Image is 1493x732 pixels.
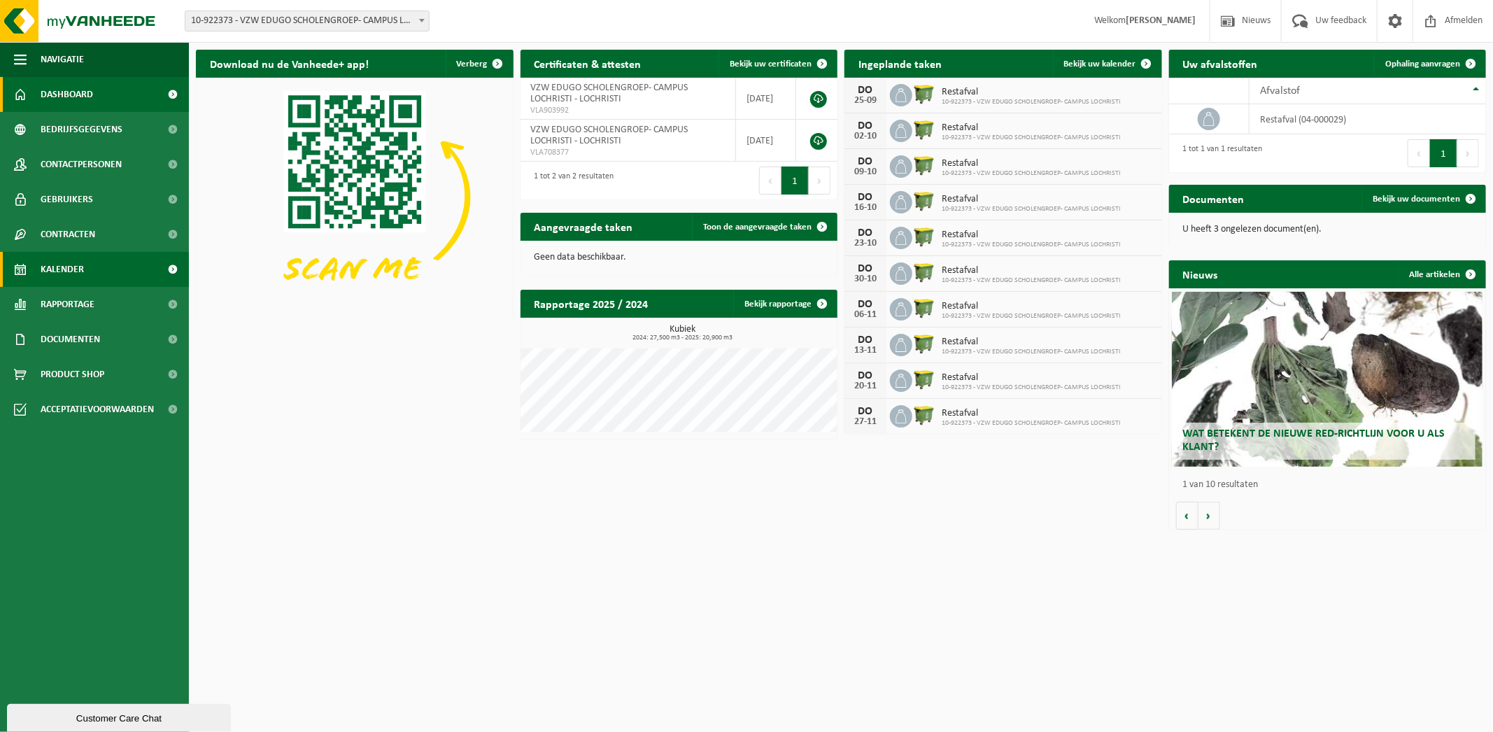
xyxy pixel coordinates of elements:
[912,153,936,177] img: WB-1100-HPE-GN-51
[851,203,879,213] div: 16-10
[851,96,879,106] div: 25-09
[521,50,656,77] h2: Certificaten & attesten
[942,241,1121,249] span: 10-922373 - VZW EDUGO SCHOLENGROEP- CAMPUS LOCHRISTI
[942,98,1121,106] span: 10-922373 - VZW EDUGO SCHOLENGROEP- CAMPUS LOCHRISTI
[1053,50,1161,78] a: Bekijk uw kalender
[912,82,936,106] img: WB-1100-HPE-GN-51
[942,419,1121,428] span: 10-922373 - VZW EDUGO SCHOLENGROEP- CAMPUS LOCHRISTI
[1374,50,1485,78] a: Ophaling aanvragen
[1172,292,1483,467] a: Wat betekent de nieuwe RED-richtlijn voor u als klant?
[41,112,122,147] span: Bedrijfsgegevens
[851,335,879,346] div: DO
[531,147,726,158] span: VLA708377
[1183,480,1480,490] p: 1 van 10 resultaten
[7,701,234,732] iframe: chat widget
[1169,185,1259,212] h2: Documenten
[41,322,100,357] span: Documenten
[1176,502,1198,530] button: Vorige
[41,252,84,287] span: Kalender
[736,78,796,120] td: [DATE]
[1250,104,1486,134] td: restafval (04-000029)
[942,383,1121,392] span: 10-922373 - VZW EDUGO SCHOLENGROEP- CAMPUS LOCHRISTI
[535,253,824,262] p: Geen data beschikbaar.
[851,299,879,310] div: DO
[1198,502,1220,530] button: Volgende
[912,260,936,284] img: WB-1100-HPE-GN-51
[851,310,879,320] div: 06-11
[942,265,1121,276] span: Restafval
[942,312,1121,321] span: 10-922373 - VZW EDUGO SCHOLENGROEP- CAMPUS LOCHRISTI
[531,105,726,116] span: VLA903992
[851,274,879,284] div: 30-10
[942,337,1121,348] span: Restafval
[851,120,879,132] div: DO
[41,392,154,427] span: Acceptatievoorwaarden
[1064,59,1136,69] span: Bekijk uw kalender
[41,147,122,182] span: Contactpersonen
[521,213,647,240] h2: Aangevraagde taken
[851,370,879,381] div: DO
[1373,195,1460,204] span: Bekijk uw documenten
[1176,138,1263,169] div: 1 tot 1 van 1 resultaten
[851,85,879,96] div: DO
[185,10,430,31] span: 10-922373 - VZW EDUGO SCHOLENGROEP- CAMPUS LOCHRISTI - LOCHRISTI
[1183,225,1473,234] p: U heeft 3 ongelezen document(en).
[446,50,512,78] button: Verberg
[942,134,1121,142] span: 10-922373 - VZW EDUGO SCHOLENGROEP- CAMPUS LOCHRISTI
[809,167,830,195] button: Next
[942,348,1121,356] span: 10-922373 - VZW EDUGO SCHOLENGROEP- CAMPUS LOCHRISTI
[912,332,936,356] img: WB-1100-HPE-GN-51
[942,408,1121,419] span: Restafval
[41,42,84,77] span: Navigatie
[851,239,879,248] div: 23-10
[912,118,936,141] img: WB-1100-HPE-GN-51
[521,290,663,317] h2: Rapportage 2025 / 2024
[703,223,812,232] span: Toon de aangevraagde taken
[942,169,1121,178] span: 10-922373 - VZW EDUGO SCHOLENGROEP- CAMPUS LOCHRISTI
[528,335,838,342] span: 2024: 27,500 m3 - 2025: 20,900 m3
[1126,15,1196,26] strong: [PERSON_NAME]
[196,50,383,77] h2: Download nu de Vanheede+ app!
[912,225,936,248] img: WB-1100-HPE-GN-51
[1430,139,1457,167] button: 1
[1398,260,1485,288] a: Alle artikelen
[851,406,879,417] div: DO
[457,59,488,69] span: Verberg
[1169,50,1272,77] h2: Uw afvalstoffen
[1385,59,1460,69] span: Ophaling aanvragen
[185,11,429,31] span: 10-922373 - VZW EDUGO SCHOLENGROEP- CAMPUS LOCHRISTI - LOCHRISTI
[531,83,688,104] span: VZW EDUGO SCHOLENGROEP- CAMPUS LOCHRISTI - LOCHRISTI
[942,372,1121,383] span: Restafval
[781,167,809,195] button: 1
[851,156,879,167] div: DO
[1457,139,1479,167] button: Next
[41,77,93,112] span: Dashboard
[851,132,879,141] div: 02-10
[912,403,936,427] img: WB-1100-HPE-GN-51
[851,381,879,391] div: 20-11
[851,263,879,274] div: DO
[1260,85,1300,97] span: Afvalstof
[851,167,879,177] div: 09-10
[912,296,936,320] img: WB-1100-HPE-GN-51
[851,192,879,203] div: DO
[844,50,956,77] h2: Ingeplande taken
[736,120,796,162] td: [DATE]
[942,230,1121,241] span: Restafval
[759,167,781,195] button: Previous
[528,325,838,342] h3: Kubiek
[1361,185,1485,213] a: Bekijk uw documenten
[912,189,936,213] img: WB-1100-HPE-GN-51
[942,301,1121,312] span: Restafval
[942,87,1121,98] span: Restafval
[1169,260,1232,288] h2: Nieuws
[942,205,1121,213] span: 10-922373 - VZW EDUGO SCHOLENGROEP- CAMPUS LOCHRISTI
[719,50,836,78] a: Bekijk uw certificaten
[942,122,1121,134] span: Restafval
[41,182,93,217] span: Gebruikers
[196,78,514,316] img: Download de VHEPlus App
[1182,428,1445,453] span: Wat betekent de nieuwe RED-richtlijn voor u als klant?
[41,217,95,252] span: Contracten
[531,125,688,146] span: VZW EDUGO SCHOLENGROEP- CAMPUS LOCHRISTI - LOCHRISTI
